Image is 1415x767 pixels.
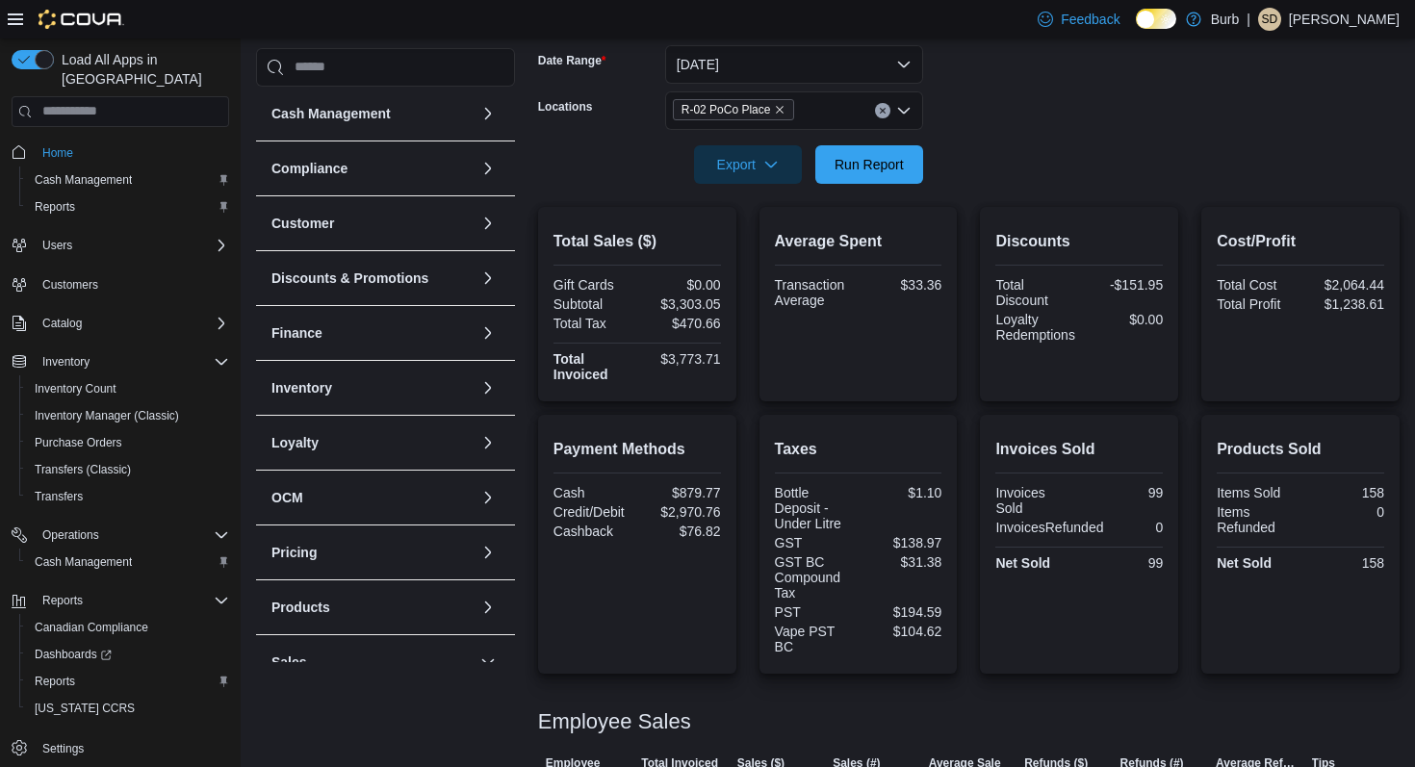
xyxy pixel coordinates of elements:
h3: Employee Sales [538,710,691,733]
span: Reports [42,593,83,608]
h2: Invoices Sold [995,438,1163,461]
button: Pricing [271,543,473,562]
button: Reports [19,668,237,695]
span: Purchase Orders [27,431,229,454]
button: Sales [271,652,473,672]
h3: Inventory [271,378,332,397]
div: 158 [1304,555,1384,571]
h2: Payment Methods [553,438,721,461]
button: Users [35,234,80,257]
div: $2,064.44 [1304,277,1384,293]
span: Catalog [42,316,82,331]
span: Customers [35,272,229,296]
div: Items Refunded [1217,504,1297,535]
span: Home [42,145,73,161]
div: $470.66 [641,316,721,331]
button: [DATE] [665,45,923,84]
button: Export [694,145,802,184]
button: Products [271,598,473,617]
button: [US_STATE] CCRS [19,695,237,722]
span: Dashboards [27,643,229,666]
h3: OCM [271,488,303,507]
button: Customer [476,212,500,235]
div: Credit/Debit [553,504,633,520]
label: Date Range [538,53,606,68]
span: Reports [35,589,229,612]
a: Transfers [27,485,90,508]
div: $0.00 [1083,312,1163,327]
a: [US_STATE] CCRS [27,697,142,720]
div: Transaction Average [775,277,855,308]
span: Catalog [35,312,229,335]
button: Loyalty [476,431,500,454]
a: Dashboards [27,643,119,666]
a: Cash Management [27,550,140,574]
span: Inventory [35,350,229,373]
span: Reports [27,670,229,693]
span: Reports [35,674,75,689]
div: GST [775,535,855,550]
a: Purchase Orders [27,431,130,454]
h2: Products Sold [1217,438,1384,461]
span: Canadian Compliance [27,616,229,639]
span: R-02 PoCo Place [673,99,795,120]
button: Inventory [476,376,500,399]
p: Burb [1211,8,1240,31]
p: [PERSON_NAME] [1289,8,1400,31]
div: Loyalty Redemptions [995,312,1075,343]
button: Open list of options [896,103,912,118]
button: Catalog [35,312,90,335]
a: Inventory Count [27,377,124,400]
h3: Pricing [271,543,317,562]
div: $879.77 [641,485,721,500]
button: Operations [35,524,107,547]
div: Subtotal [553,296,633,312]
div: Invoices Sold [995,485,1075,516]
span: Customers [42,277,98,293]
span: Inventory Manager (Classic) [35,408,179,423]
div: 0 [1304,504,1384,520]
a: Settings [35,737,91,760]
h2: Taxes [775,438,942,461]
button: Finance [271,323,473,343]
div: $138.97 [862,535,941,550]
span: Inventory Count [35,381,116,396]
button: Run Report [815,145,923,184]
a: Customers [35,273,106,296]
div: Shelby Deppiesse [1258,8,1281,31]
img: Cova [39,10,124,29]
div: $1.10 [862,485,941,500]
h2: Total Sales ($) [553,230,721,253]
div: Total Profit [1217,296,1297,312]
div: PST [775,604,855,620]
button: Compliance [476,157,500,180]
span: Washington CCRS [27,697,229,720]
button: Remove R-02 PoCo Place from selection in this group [774,104,785,115]
div: Gift Cards [553,277,633,293]
button: Finance [476,321,500,345]
div: $3,303.05 [641,296,721,312]
span: Cash Management [27,550,229,574]
button: Discounts & Promotions [271,268,473,288]
h3: Compliance [271,159,347,178]
button: Cash Management [19,549,237,575]
span: Settings [42,741,84,756]
div: Total Discount [995,277,1075,308]
button: Canadian Compliance [19,614,237,641]
button: Inventory Manager (Classic) [19,402,237,429]
div: Total Tax [553,316,633,331]
strong: Total Invoiced [553,351,608,382]
button: Clear input [875,103,890,118]
h3: Finance [271,323,322,343]
button: Home [4,139,237,166]
div: $2,970.76 [641,504,721,520]
div: -$151.95 [1083,277,1163,293]
p: | [1247,8,1250,31]
span: Dark Mode [1136,29,1137,30]
button: Loyalty [271,433,473,452]
button: Compliance [271,159,473,178]
div: $3,773.71 [641,351,721,367]
h2: Average Spent [775,230,942,253]
span: Transfers (Classic) [27,458,229,481]
button: Reports [35,589,90,612]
